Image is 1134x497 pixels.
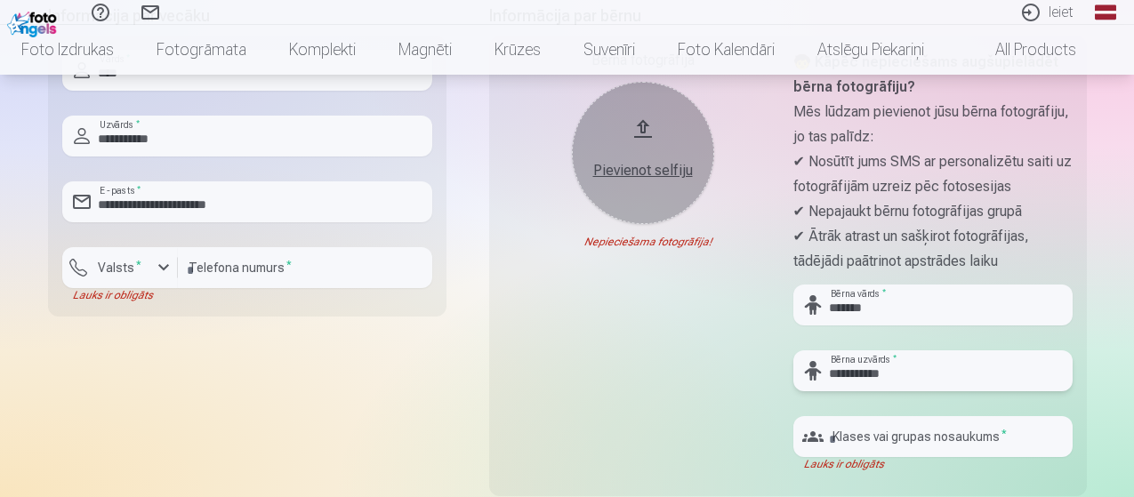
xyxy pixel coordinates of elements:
p: Mēs lūdzam pievienot jūsu bērna fotogrāfiju, jo tas palīdz: [793,100,1073,149]
a: Suvenīri [562,25,656,75]
div: Lauks ir obligāts [62,288,178,302]
p: ✔ Nepajaukt bērnu fotogrāfijas grupā [793,199,1073,224]
div: Lauks ir obligāts [793,457,1073,471]
img: /fa1 [7,7,61,37]
a: All products [945,25,1098,75]
div: Nepieciešama fotogrāfija! [503,235,783,249]
button: Valsts* [62,247,178,288]
label: Valsts [91,259,149,277]
div: Pievienot selfiju [590,160,696,181]
a: Krūzes [473,25,562,75]
p: ✔ Ātrāk atrast un sašķirot fotogrāfijas, tādējādi paātrinot apstrādes laiku [793,224,1073,274]
button: Pievienot selfiju [572,82,714,224]
a: Foto kalendāri [656,25,796,75]
a: Atslēgu piekariņi [796,25,945,75]
a: Fotogrāmata [135,25,268,75]
p: ✔ Nosūtīt jums SMS ar personalizētu saiti uz fotogrāfijām uzreiz pēc fotosesijas [793,149,1073,199]
a: Komplekti [268,25,377,75]
a: Magnēti [377,25,473,75]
